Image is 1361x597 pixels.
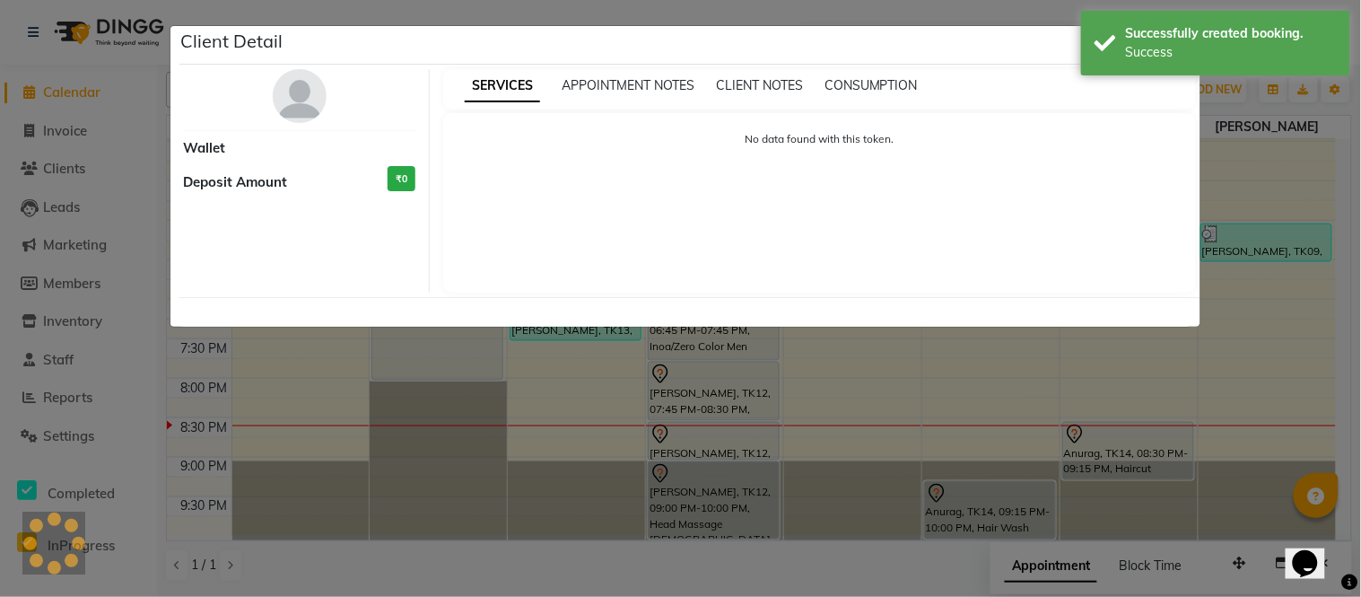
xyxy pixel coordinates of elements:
[181,28,284,55] h5: Client Detail
[1286,525,1343,579] iframe: chat widget
[465,70,540,102] span: SERVICES
[716,77,803,93] span: CLIENT NOTES
[824,77,918,93] span: CONSUMPTION
[461,131,1178,147] p: No data found with this token.
[273,69,327,123] img: avatar
[388,166,415,192] h3: ₹0
[184,138,226,159] span: Wallet
[184,172,288,193] span: Deposit Amount
[1126,43,1337,62] div: Success
[562,77,694,93] span: APPOINTMENT NOTES
[1126,24,1337,43] div: Successfully created booking.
